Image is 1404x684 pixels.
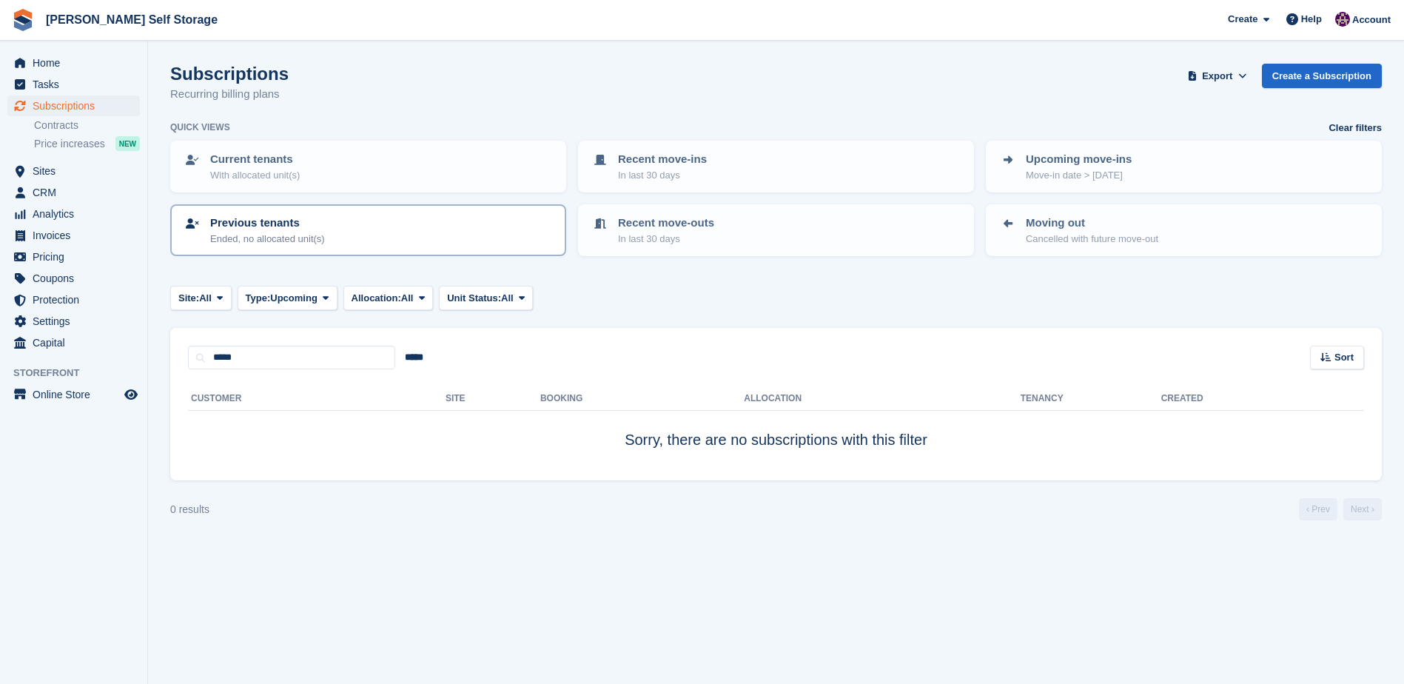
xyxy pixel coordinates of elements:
[33,332,121,353] span: Capital
[7,204,140,224] a: menu
[170,286,232,310] button: Site: All
[1161,387,1364,411] th: Created
[1335,12,1350,27] img: Nikki Ambrosini
[172,206,565,255] a: Previous tenants Ended, no allocated unit(s)
[7,247,140,267] a: menu
[7,332,140,353] a: menu
[210,168,300,183] p: With allocated unit(s)
[7,225,140,246] a: menu
[33,311,121,332] span: Settings
[618,151,707,168] p: Recent move-ins
[1334,350,1354,365] span: Sort
[7,268,140,289] a: menu
[7,95,140,116] a: menu
[343,286,434,310] button: Allocation: All
[1228,12,1257,27] span: Create
[618,232,714,247] p: In last 30 days
[501,291,514,306] span: All
[1262,64,1382,88] a: Create a Subscription
[1026,151,1132,168] p: Upcoming move-ins
[188,387,446,411] th: Customer
[1343,498,1382,520] a: Next
[210,232,325,247] p: Ended, no allocated unit(s)
[1026,232,1158,247] p: Cancelled with future move-out
[34,118,140,133] a: Contracts
[446,387,540,411] th: Site
[1329,121,1382,135] a: Clear filters
[34,135,140,152] a: Price increases NEW
[7,384,140,405] a: menu
[1021,387,1072,411] th: Tenancy
[238,286,337,310] button: Type: Upcoming
[33,74,121,95] span: Tasks
[122,386,140,403] a: Preview store
[33,268,121,289] span: Coupons
[13,366,147,380] span: Storefront
[1352,13,1391,27] span: Account
[580,206,973,255] a: Recent move-outs In last 30 days
[618,168,707,183] p: In last 30 days
[352,291,401,306] span: Allocation:
[33,289,121,310] span: Protection
[172,142,565,191] a: Current tenants With allocated unit(s)
[33,161,121,181] span: Sites
[7,311,140,332] a: menu
[199,291,212,306] span: All
[7,289,140,310] a: menu
[1202,69,1232,84] span: Export
[12,9,34,31] img: stora-icon-8386f47178a22dfd0bd8f6a31ec36ba5ce8667c1dd55bd0f319d3a0aa187defe.svg
[625,432,927,448] span: Sorry, there are no subscriptions with this filter
[33,384,121,405] span: Online Store
[7,74,140,95] a: menu
[447,291,501,306] span: Unit Status:
[1296,498,1385,520] nav: Page
[170,502,209,517] div: 0 results
[618,215,714,232] p: Recent move-outs
[246,291,271,306] span: Type:
[744,387,1020,411] th: Allocation
[1185,64,1250,88] button: Export
[170,64,289,84] h1: Subscriptions
[7,53,140,73] a: menu
[33,182,121,203] span: CRM
[270,291,318,306] span: Upcoming
[401,291,414,306] span: All
[170,86,289,103] p: Recurring billing plans
[210,215,325,232] p: Previous tenants
[40,7,224,32] a: [PERSON_NAME] Self Storage
[1026,168,1132,183] p: Move-in date > [DATE]
[987,206,1380,255] a: Moving out Cancelled with future move-out
[580,142,973,191] a: Recent move-ins In last 30 days
[34,137,105,151] span: Price increases
[540,387,744,411] th: Booking
[33,53,121,73] span: Home
[7,161,140,181] a: menu
[1301,12,1322,27] span: Help
[1026,215,1158,232] p: Moving out
[33,95,121,116] span: Subscriptions
[115,136,140,151] div: NEW
[987,142,1380,191] a: Upcoming move-ins Move-in date > [DATE]
[1299,498,1337,520] a: Previous
[33,204,121,224] span: Analytics
[33,247,121,267] span: Pricing
[178,291,199,306] span: Site:
[439,286,533,310] button: Unit Status: All
[33,225,121,246] span: Invoices
[7,182,140,203] a: menu
[170,121,230,134] h6: Quick views
[210,151,300,168] p: Current tenants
